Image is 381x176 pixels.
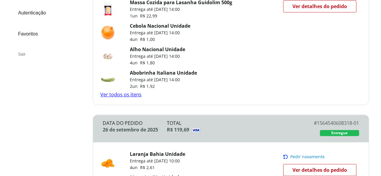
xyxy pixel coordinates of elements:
span: 4 un [130,60,140,66]
div: Data do Pedido [103,120,167,126]
a: Ver todos os itens [100,91,142,98]
img: Massa Cozida para Lasanha Guidolim 500g [100,2,115,17]
img: Visa [192,128,312,133]
span: 2 un [130,83,140,89]
span: Ver detalhes do pedido [292,165,347,174]
div: R$ 119,69 [167,126,295,133]
div: Total [167,120,295,126]
a: Alho Nacional Unidade [130,46,185,53]
span: 4 un [130,36,140,42]
button: Pedir novamente [283,154,360,159]
a: Cebola Nacional Unidade [130,23,190,29]
span: R$ 22,99 [140,13,157,19]
span: Ver detalhes do pedido [292,2,347,11]
span: R$ 1,92 [140,83,155,89]
p: Entrega até [DATE] 10:00 [130,158,185,164]
div: Sair [12,47,88,61]
p: Entrega até [DATE] 14:00 [130,6,232,12]
span: Pedir novamente [290,154,325,159]
a: Laranja Bahia Unidade [130,151,185,157]
a: Ver detalhes do pedido [283,0,356,12]
img: Abobrinha Italiana Unidade [100,72,115,87]
p: Entrega até [DATE] 14:00 [130,30,190,36]
span: R$ 2,61 [140,165,155,170]
span: Entregue [331,131,348,135]
a: Favoritos [12,26,88,42]
a: Autenticação [12,5,88,21]
span: R$ 1,80 [140,60,155,66]
span: 1 un [130,13,140,19]
a: Ver detalhes do pedido [283,164,356,176]
span: 4 un [130,165,140,170]
img: Alho Nacional Unidade [100,48,115,63]
div: # 1564540608318-01 [295,120,359,126]
img: Laranja Bahia Unidade [100,153,115,168]
p: Entrega até [DATE] 14:00 [130,53,185,59]
div: 26 de setembro de 2025 [103,126,167,133]
a: Abobrinha Italiana Unidade [130,69,197,76]
span: R$ 1,00 [140,36,155,42]
p: Entrega até [DATE] 14:00 [130,77,197,83]
img: Cebola Nacional Unidade [100,25,115,40]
